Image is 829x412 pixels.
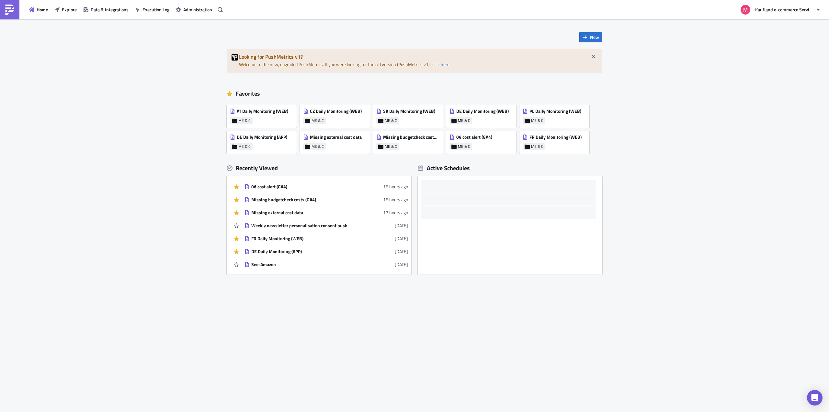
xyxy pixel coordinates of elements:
button: Explore [51,5,80,15]
div: 0€ cost alert (GA4) [251,184,365,190]
span: ME & C [238,144,251,149]
span: DE Daily Monitoring (APP) [237,134,287,140]
time: 2025-08-27T16:54:54Z [383,183,408,190]
time: 2025-08-15T16:52:31Z [395,222,408,229]
span: DE Daily Monitoring (WEB) [456,108,509,114]
span: FR Daily Monitoring (WEB) [529,134,582,140]
div: Welcome to the new, upgraded PushMetrics. If you were looking for the old version (PushMetrics v1... [227,49,602,73]
div: Active Schedules [418,164,470,172]
div: Open Intercom Messenger [807,390,823,406]
time: 2025-08-12T09:57:47Z [395,261,408,268]
a: click here [432,61,449,68]
span: PL Daily Monitoring (WEB) [529,108,581,114]
a: DE Daily Monitoring (APP)[DATE] [244,245,408,258]
span: Missing budgetcheck costs (GA4) [383,134,439,140]
div: Missing budgetcheck costs (GA4) [251,197,365,203]
div: Missing external cost data [251,210,365,216]
span: Home [37,6,48,13]
a: 0€ cost alert (GA4)ME & C [446,128,519,154]
span: SK Daily Monitoring (WEB) [383,108,435,114]
span: Execution Log [142,6,169,13]
a: SK Daily Monitoring (WEB)ME & C [373,102,446,128]
span: Missing external cost data [310,134,362,140]
a: DE Daily Monitoring (APP)ME & C [227,128,300,154]
a: Weekly newsletter personalisation consent push[DATE] [244,219,408,232]
a: Missing budgetcheck costs (GA4)16 hours ago [244,193,408,206]
img: PushMetrics [5,5,15,15]
span: Explore [62,6,77,13]
span: ME & C [458,118,470,123]
div: DE Daily Monitoring (APP) [251,249,365,254]
time: 2025-08-27T16:50:26Z [383,209,408,216]
span: ME & C [458,144,470,149]
button: Administration [173,5,215,15]
div: Weekly newsletter personalisation consent push [251,223,365,229]
a: PL Daily Monitoring (WEB)ME & C [519,102,593,128]
a: Missing external cost dataME & C [300,128,373,154]
span: ME & C [385,118,397,123]
span: ME & C [385,144,397,149]
h5: Looking for PushMetrics v1? [239,54,597,59]
a: Missing budgetcheck costs (GA4)ME & C [373,128,446,154]
span: ME & C [531,144,543,149]
span: 0€ cost alert (GA4) [456,134,492,140]
button: Home [26,5,51,15]
span: ME & C [238,118,251,123]
span: AT Daily Monitoring (WEB) [237,108,288,114]
img: Avatar [740,4,751,15]
span: ME & C [531,118,543,123]
button: Kaufland e-commerce Services GmbH & Co. KG [737,3,824,17]
div: Seo-Amazon [251,262,365,267]
button: Execution Log [132,5,173,15]
a: Seo-Amazon[DATE] [244,258,408,271]
time: 2025-08-15T10:09:57Z [395,235,408,242]
span: CZ Daily Monitoring (WEB) [310,108,362,114]
a: FR Daily Monitoring (WEB)[DATE] [244,232,408,245]
div: Favorites [227,89,602,99]
span: ME & C [312,144,324,149]
span: Data & Integrations [91,6,129,13]
span: ME & C [312,118,324,123]
div: FR Daily Monitoring (WEB) [251,236,365,241]
a: FR Daily Monitoring (WEB)ME & C [519,128,593,154]
button: New [579,32,602,42]
time: 2025-08-27T16:53:14Z [383,196,408,203]
a: AT Daily Monitoring (WEB)ME & C [227,102,300,128]
a: DE Daily Monitoring (WEB)ME & C [446,102,519,128]
a: 0€ cost alert (GA4)16 hours ago [244,180,408,193]
span: Administration [183,6,212,13]
a: Missing external cost data17 hours ago [244,206,408,219]
span: Kaufland e-commerce Services GmbH & Co. KG [755,6,813,13]
button: Data & Integrations [80,5,132,15]
span: New [590,34,599,41]
a: CZ Daily Monitoring (WEB)ME & C [300,102,373,128]
div: Recently Viewed [227,163,411,173]
time: 2025-08-15T10:09:43Z [395,248,408,255]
